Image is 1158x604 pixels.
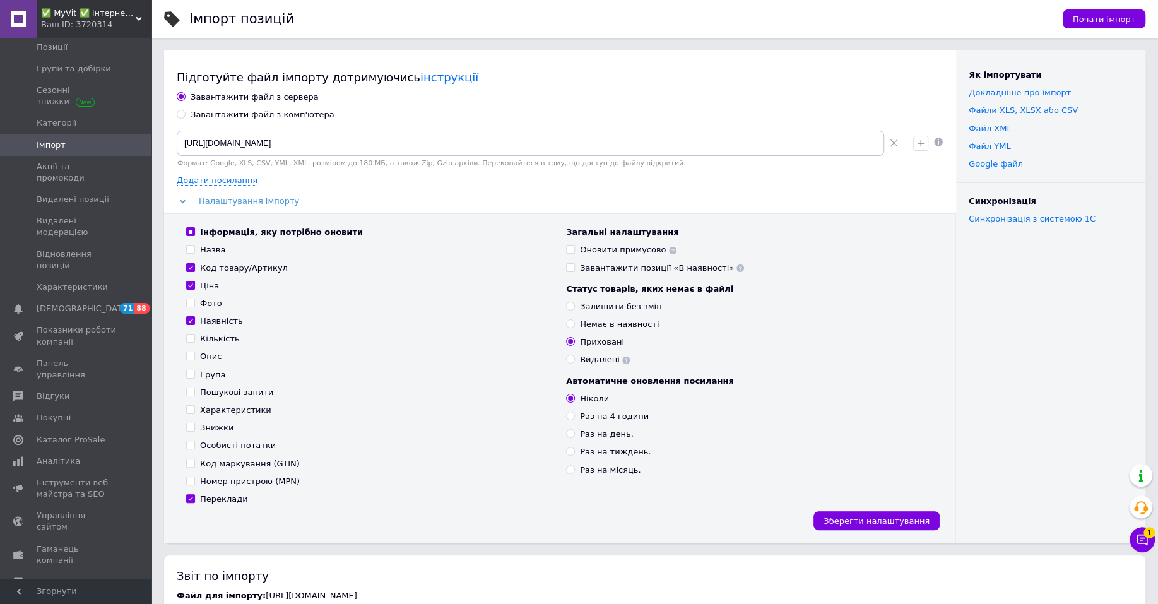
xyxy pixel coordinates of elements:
[969,124,1011,133] a: Файл XML
[37,434,105,446] span: Каталог ProSale
[969,105,1078,115] a: Файли ХLS, XLSX або CSV
[37,281,108,293] span: Характеристики
[177,591,266,600] span: Файл для імпорту:
[37,194,109,205] span: Видалені позиції
[969,141,1010,151] a: Файл YML
[37,161,117,184] span: Акції та промокоди
[37,249,117,271] span: Відновлення позицій
[200,458,300,470] div: Код маркування (GTIN)
[1073,15,1135,24] span: Почати імпорт
[177,568,1133,584] div: Звіт по імпорту
[969,196,1133,207] div: Синхронізація
[199,196,299,206] span: Налаштування імпорту
[580,319,659,330] div: Немає в наявності
[177,69,943,85] div: Підготуйте файл імпорту дотримуючись
[200,369,225,381] div: Група
[37,63,111,74] span: Групи та добірки
[200,476,300,487] div: Номер пристрою (MPN)
[200,298,222,309] div: Фото
[969,159,1023,169] a: Google файл
[580,336,624,348] div: Приховані
[824,516,930,526] span: Зберегти налаштування
[580,465,641,476] div: Раз на місяць.
[37,576,69,588] span: Маркет
[580,263,744,274] div: Завантажити позиції «В наявності»
[580,301,661,312] div: Залишити без змін
[37,412,71,423] span: Покупці
[969,88,1071,97] a: Докладніше про імпорт
[566,376,933,387] div: Автоматичне оновлення посилання
[41,8,136,19] span: ✅ MyVit ✅ Інтернет-магазин товарів для здорового життя
[566,227,933,238] div: Загальні налаштування
[37,391,69,402] span: Відгуки
[420,71,478,84] a: інструкції
[200,263,288,274] div: Код товару/Артикул
[37,358,117,381] span: Панель управління
[580,411,649,422] div: Раз на 4 години
[120,303,134,314] span: 71
[200,316,243,327] div: Наявність
[37,510,117,533] span: Управління сайтом
[37,456,80,467] span: Аналітика
[200,280,219,292] div: Ціна
[37,42,68,53] span: Позиції
[37,324,117,347] span: Показники роботи компанії
[134,303,149,314] span: 88
[1143,527,1155,538] span: 1
[200,351,222,362] div: Опис
[200,494,248,505] div: Переклади
[37,303,130,314] span: [DEMOGRAPHIC_DATA]
[969,214,1096,223] a: Синхронізація з системою 1С
[200,387,273,398] div: Пошукові запити
[189,11,294,27] h1: Імпорт позицій
[969,69,1133,81] div: Як імпортувати
[41,19,151,30] div: Ваш ID: 3720314
[200,244,225,256] div: Назва
[191,92,319,103] div: Завантажити файл з сервера
[37,215,117,238] span: Видалені модерацією
[813,511,940,530] button: Зберегти налаштування
[566,283,933,295] div: Статус товарів, яких немає в файлі
[37,139,66,151] span: Імпорт
[37,543,117,566] span: Гаманець компанії
[200,227,363,238] div: Інформація, яку потрібно оновити
[200,440,276,451] div: Особисті нотатки
[37,85,117,107] span: Сезонні знижки
[580,244,676,256] div: Оновити примусово
[200,422,233,434] div: Знижки
[1130,527,1155,552] button: Чат з покупцем1
[580,393,609,405] div: Ніколи
[1063,9,1145,28] button: Почати імпорт
[580,354,630,365] div: Видалені
[580,446,651,458] div: Раз на тиждень.
[177,159,903,167] div: Формат: Google, XLS, CSV, YML, XML, розміром до 180 МБ, а також Zip, Gzip архіви. Переконайтеся в...
[177,131,884,156] input: Вкажіть посилання
[191,109,334,121] div: Завантажити файл з комп'ютера
[580,429,634,440] div: Раз на день.
[177,175,257,186] span: Додати посилання
[200,405,271,416] div: Характеристики
[200,333,240,345] div: Кількість
[266,591,357,600] span: [URL][DOMAIN_NAME]
[37,477,117,500] span: Інструменти веб-майстра та SEO
[37,117,76,129] span: Категорії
